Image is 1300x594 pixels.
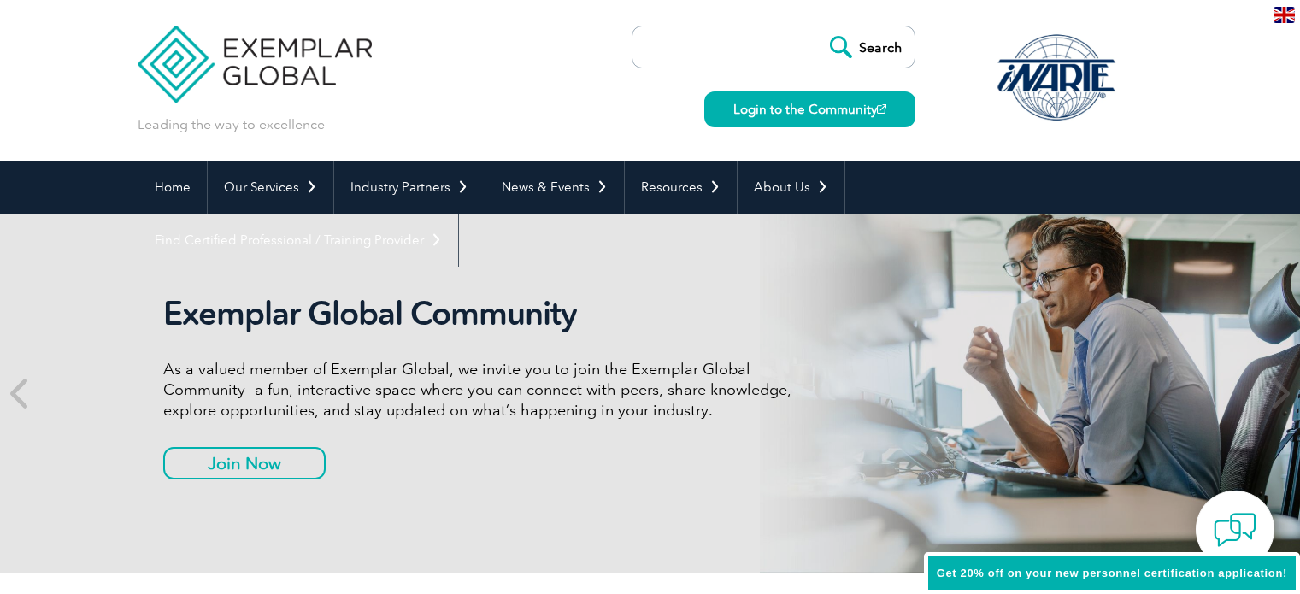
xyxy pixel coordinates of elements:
[334,161,485,214] a: Industry Partners
[738,161,844,214] a: About Us
[138,161,207,214] a: Home
[485,161,624,214] a: News & Events
[163,447,326,479] a: Join Now
[138,115,325,134] p: Leading the way to excellence
[625,161,737,214] a: Resources
[1214,509,1256,551] img: contact-chat.png
[704,91,915,127] a: Login to the Community
[937,567,1287,579] span: Get 20% off on your new personnel certification application!
[1274,7,1295,23] img: en
[877,104,886,114] img: open_square.png
[208,161,333,214] a: Our Services
[163,359,804,421] p: As a valued member of Exemplar Global, we invite you to join the Exemplar Global Community—a fun,...
[138,214,458,267] a: Find Certified Professional / Training Provider
[821,26,915,68] input: Search
[163,294,804,333] h2: Exemplar Global Community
